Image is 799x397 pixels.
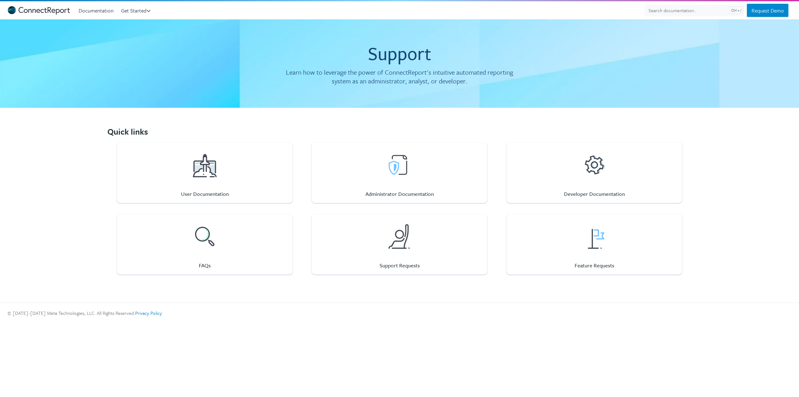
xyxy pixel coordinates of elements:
a: User Documentation [117,142,292,203]
h4: Developer Documentation [564,191,625,197]
h3: Quick links [107,118,692,137]
a: Privacy Policy [135,310,162,316]
a: ConnectReport Support [7,4,70,16]
a: Administrator Documentation [312,142,487,203]
a: Get Started [121,5,155,16]
h4: Feature Requests [575,262,614,269]
input: Search documentation... [645,4,744,16]
h2: Learn how to leverage the power of ConnectReport's intuitive automated reporting system as an adm... [280,68,519,85]
img: connectreport-logo-dark.svg [7,6,70,15]
a: Support Requests [312,214,487,275]
h4: User Documentation [181,191,229,197]
a: Documentation [79,5,119,16]
h1: Support [201,42,598,65]
a: Developer Documentation [507,142,682,203]
li: © [DATE]-[DATE] Meta Technologies, LLC. All Rights Reserved. [7,309,162,317]
a: FAQs [117,214,292,275]
h4: FAQs [189,262,220,269]
a: Request Demo [747,4,788,17]
h4: Support Requests [380,262,420,269]
a: Feature Requests [507,214,682,275]
h4: Administrator Documentation [365,191,434,197]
